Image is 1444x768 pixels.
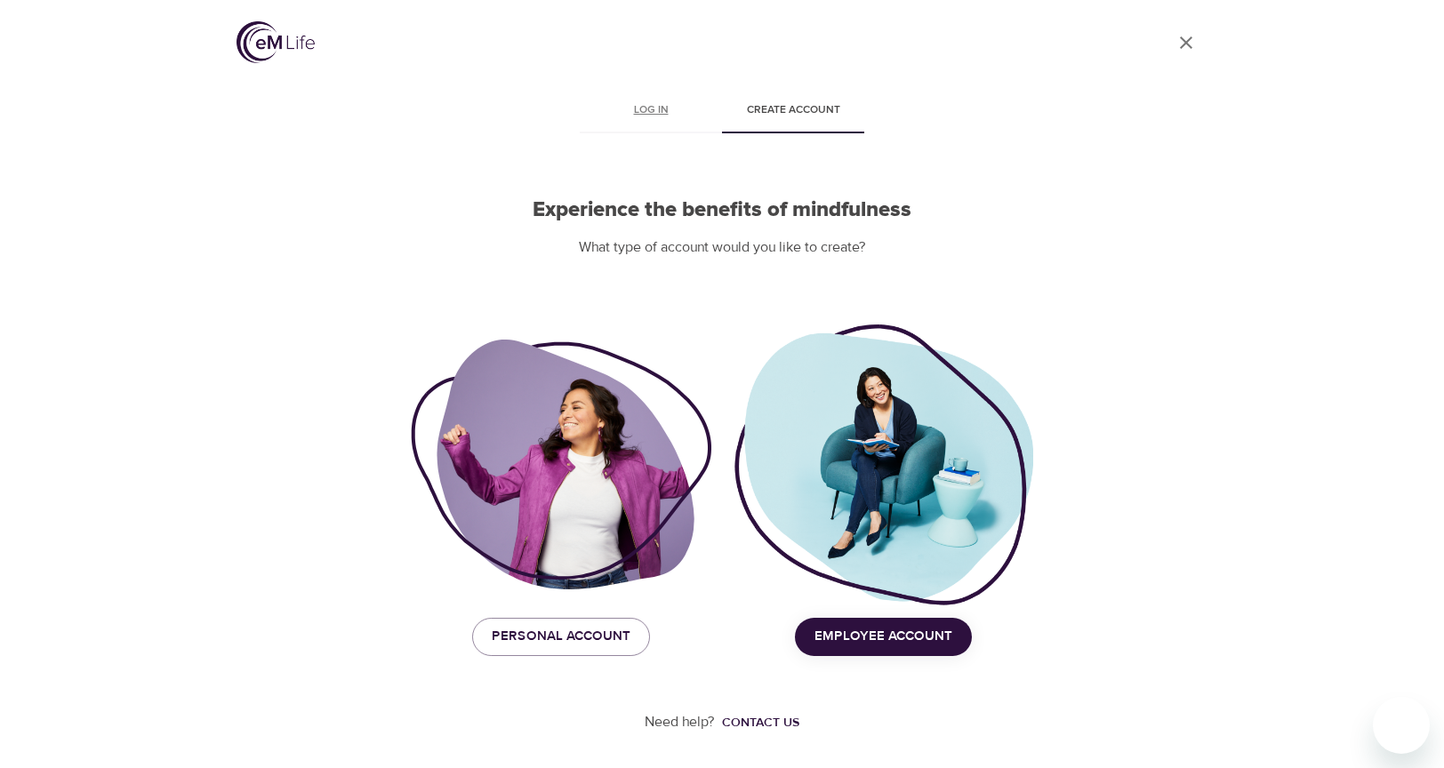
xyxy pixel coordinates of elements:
iframe: Button to launch messaging window [1373,697,1430,754]
p: What type of account would you like to create? [411,237,1033,258]
button: Employee Account [795,618,972,655]
div: Contact us [722,714,799,732]
p: Need help? [645,712,715,732]
span: Employee Account [814,625,952,648]
h2: Experience the benefits of mindfulness [411,197,1033,223]
span: Personal Account [492,625,630,648]
a: Contact us [715,714,799,732]
button: Personal Account [472,618,650,655]
a: close [1165,21,1207,64]
img: logo [237,21,315,63]
span: Create account [733,101,854,120]
span: Log in [590,101,711,120]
